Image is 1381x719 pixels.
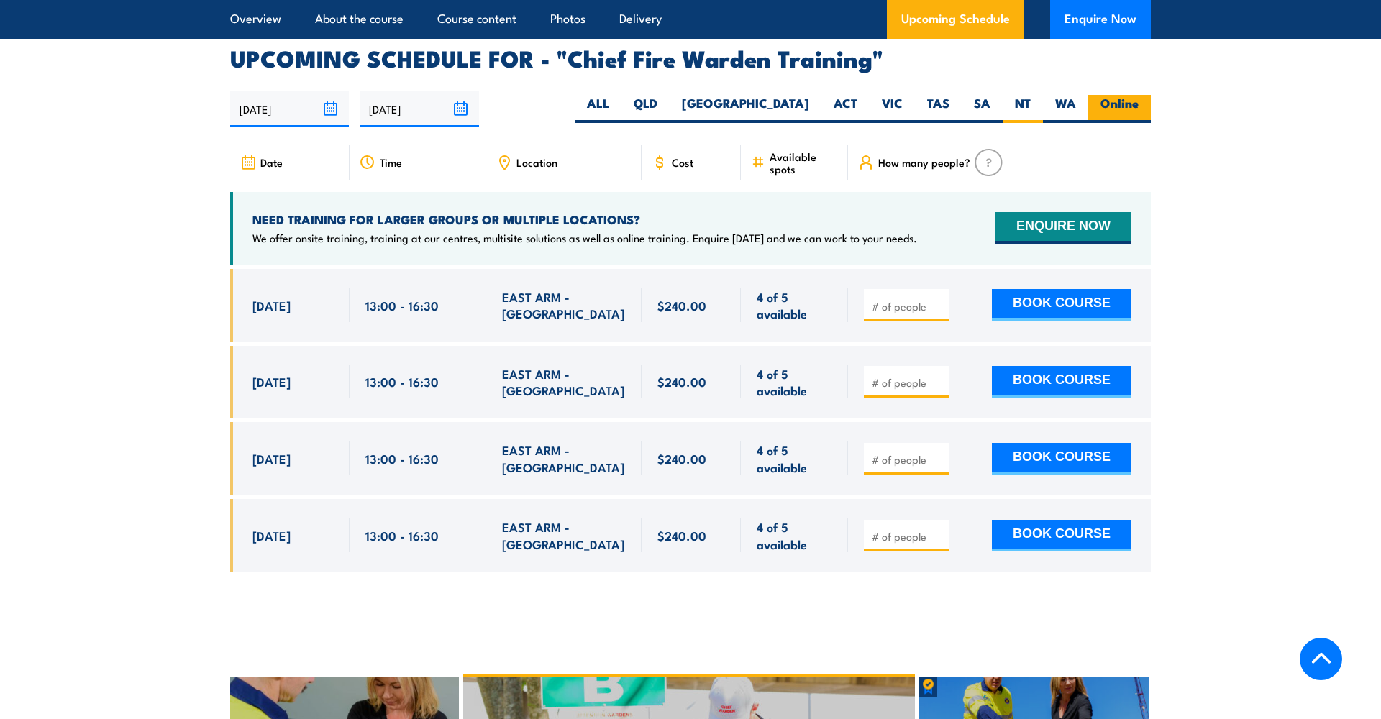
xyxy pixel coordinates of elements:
[992,289,1131,321] button: BOOK COURSE
[360,91,478,127] input: To date
[872,375,944,390] input: # of people
[757,441,832,475] span: 4 of 5 available
[670,95,821,123] label: [GEOGRAPHIC_DATA]
[502,518,626,552] span: EAST ARM - [GEOGRAPHIC_DATA]
[657,450,706,467] span: $240.00
[757,518,832,552] span: 4 of 5 available
[365,297,439,313] span: 13:00 - 16:30
[1043,95,1088,123] label: WA
[672,156,693,168] span: Cost
[657,373,706,390] span: $240.00
[657,297,706,313] span: $240.00
[502,441,626,475] span: EAST ARM - [GEOGRAPHIC_DATA]
[757,288,832,322] span: 4 of 5 available
[252,373,291,390] span: [DATE]
[995,212,1131,244] button: ENQUIRE NOW
[252,527,291,544] span: [DATE]
[502,365,626,399] span: EAST ARM - [GEOGRAPHIC_DATA]
[915,95,962,123] label: TAS
[657,527,706,544] span: $240.00
[230,47,1151,68] h2: UPCOMING SCHEDULE FOR - "Chief Fire Warden Training"
[821,95,870,123] label: ACT
[502,288,626,322] span: EAST ARM - [GEOGRAPHIC_DATA]
[365,450,439,467] span: 13:00 - 16:30
[260,156,283,168] span: Date
[252,211,917,227] h4: NEED TRAINING FOR LARGER GROUPS OR MULTIPLE LOCATIONS?
[365,373,439,390] span: 13:00 - 16:30
[1088,95,1151,123] label: Online
[365,527,439,544] span: 13:00 - 16:30
[252,297,291,313] span: [DATE]
[962,95,1003,123] label: SA
[992,366,1131,398] button: BOOK COURSE
[870,95,915,123] label: VIC
[872,529,944,544] input: # of people
[252,450,291,467] span: [DATE]
[770,150,838,175] span: Available spots
[516,156,557,168] span: Location
[872,452,944,467] input: # of people
[1003,95,1043,123] label: NT
[621,95,670,123] label: QLD
[757,365,832,399] span: 4 of 5 available
[878,156,970,168] span: How many people?
[992,520,1131,551] button: BOOK COURSE
[380,156,402,168] span: Time
[230,91,349,127] input: From date
[575,95,621,123] label: ALL
[252,231,917,245] p: We offer onsite training, training at our centres, multisite solutions as well as online training...
[992,443,1131,475] button: BOOK COURSE
[872,299,944,313] input: # of people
